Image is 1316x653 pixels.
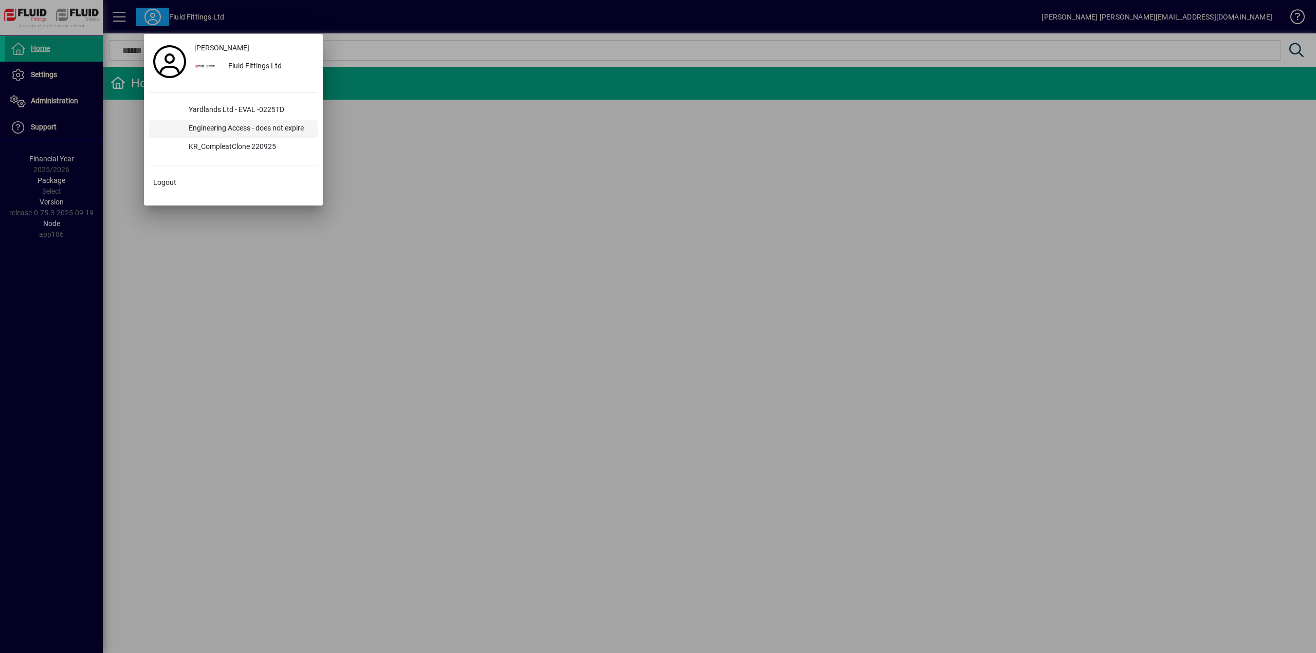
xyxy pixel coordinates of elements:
button: Logout [149,174,318,192]
div: Fluid Fittings Ltd [220,58,318,76]
a: [PERSON_NAME] [190,39,318,58]
button: Engineering Access - does not expire [149,120,318,138]
div: Yardlands Ltd - EVAL -0225TD [180,101,318,120]
span: Logout [153,177,176,188]
div: KR_CompleatClone 220925 [180,138,318,157]
span: [PERSON_NAME] [194,43,249,53]
button: KR_CompleatClone 220925 [149,138,318,157]
button: Yardlands Ltd - EVAL -0225TD [149,101,318,120]
button: Fluid Fittings Ltd [190,58,318,76]
div: Engineering Access - does not expire [180,120,318,138]
a: Profile [149,52,190,71]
